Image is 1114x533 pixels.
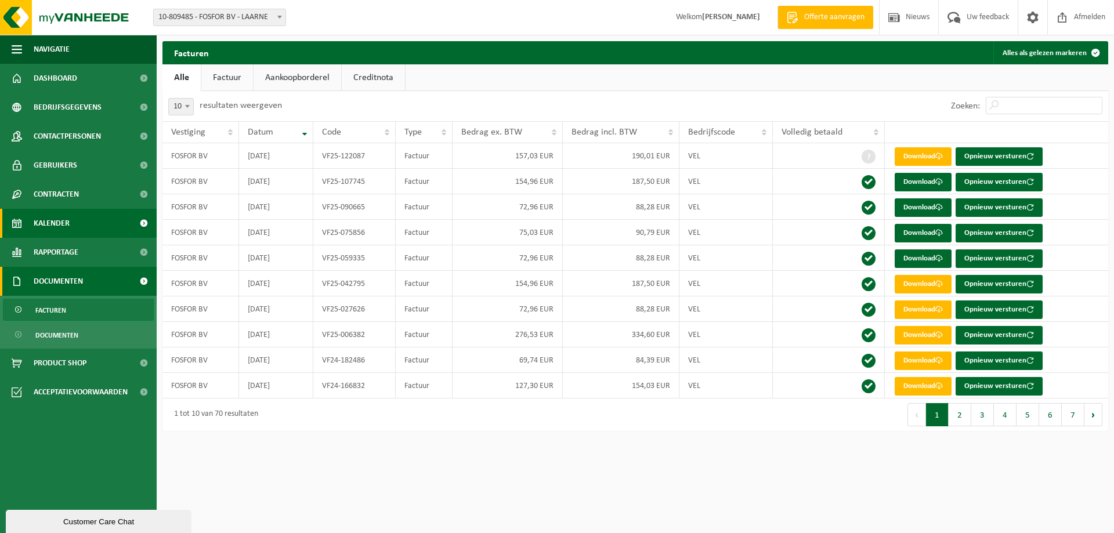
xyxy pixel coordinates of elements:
[35,324,78,346] span: Documenten
[34,93,102,122] span: Bedrijfsgegevens
[171,128,205,137] span: Vestiging
[679,373,773,398] td: VEL
[162,296,239,322] td: FOSFOR BV
[563,220,679,245] td: 90,79 EUR
[971,403,994,426] button: 3
[34,209,70,238] span: Kalender
[34,238,78,267] span: Rapportage
[679,169,773,194] td: VEL
[153,9,286,26] span: 10-809485 - FOSFOR BV - LAARNE
[162,194,239,220] td: FOSFOR BV
[239,169,313,194] td: [DATE]
[956,147,1043,166] button: Opnieuw versturen
[34,378,128,407] span: Acceptatievoorwaarden
[313,143,396,169] td: VF25-122087
[162,245,239,271] td: FOSFOR BV
[168,98,194,115] span: 10
[563,322,679,347] td: 334,60 EUR
[679,194,773,220] td: VEL
[895,249,952,268] a: Download
[239,322,313,347] td: [DATE]
[396,194,453,220] td: Factuur
[453,322,563,347] td: 276,53 EUR
[1017,403,1039,426] button: 5
[162,64,201,91] a: Alle
[956,224,1043,242] button: Opnieuw versturen
[313,194,396,220] td: VF25-090665
[572,128,637,137] span: Bedrag incl. BTW
[563,143,679,169] td: 190,01 EUR
[1084,403,1102,426] button: Next
[3,324,154,346] a: Documenten
[313,347,396,373] td: VF24-182486
[563,245,679,271] td: 88,28 EUR
[453,169,563,194] td: 154,96 EUR
[679,322,773,347] td: VEL
[563,169,679,194] td: 187,50 EUR
[895,300,952,319] a: Download
[34,122,101,151] span: Contactpersonen
[777,6,873,29] a: Offerte aanvragen
[951,101,980,111] label: Zoeken:
[239,245,313,271] td: [DATE]
[162,373,239,398] td: FOSFOR BV
[679,296,773,322] td: VEL
[396,271,453,296] td: Factuur
[396,245,453,271] td: Factuur
[956,351,1043,370] button: Opnieuw versturen
[313,373,396,398] td: VF24-166832
[679,245,773,271] td: VEL
[34,151,77,180] span: Gebruikers
[895,224,952,242] a: Download
[895,173,952,191] a: Download
[239,296,313,322] td: [DATE]
[895,326,952,345] a: Download
[563,347,679,373] td: 84,39 EUR
[461,128,522,137] span: Bedrag ex. BTW
[895,147,952,166] a: Download
[895,198,952,217] a: Download
[404,128,422,137] span: Type
[168,404,258,425] div: 1 tot 10 van 70 resultaten
[895,377,952,396] a: Download
[34,35,70,64] span: Navigatie
[895,275,952,293] a: Download
[994,403,1017,426] button: 4
[679,271,773,296] td: VEL
[34,64,77,93] span: Dashboard
[313,169,396,194] td: VF25-107745
[239,373,313,398] td: [DATE]
[3,299,154,321] a: Facturen
[563,296,679,322] td: 88,28 EUR
[563,271,679,296] td: 187,50 EUR
[248,128,273,137] span: Datum
[688,128,735,137] span: Bedrijfscode
[453,296,563,322] td: 72,96 EUR
[396,296,453,322] td: Factuur
[907,403,926,426] button: Previous
[239,194,313,220] td: [DATE]
[563,373,679,398] td: 154,03 EUR
[396,347,453,373] td: Factuur
[34,267,83,296] span: Documenten
[162,41,220,64] h2: Facturen
[453,143,563,169] td: 157,03 EUR
[162,169,239,194] td: FOSFOR BV
[396,220,453,245] td: Factuur
[396,169,453,194] td: Factuur
[956,326,1043,345] button: Opnieuw versturen
[1039,403,1062,426] button: 6
[679,347,773,373] td: VEL
[956,377,1043,396] button: Opnieuw versturen
[453,194,563,220] td: 72,96 EUR
[313,271,396,296] td: VF25-042795
[956,300,1043,319] button: Opnieuw versturen
[563,194,679,220] td: 88,28 EUR
[396,322,453,347] td: Factuur
[313,245,396,271] td: VF25-059335
[453,220,563,245] td: 75,03 EUR
[162,271,239,296] td: FOSFOR BV
[702,13,760,21] strong: [PERSON_NAME]
[956,249,1043,268] button: Opnieuw versturen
